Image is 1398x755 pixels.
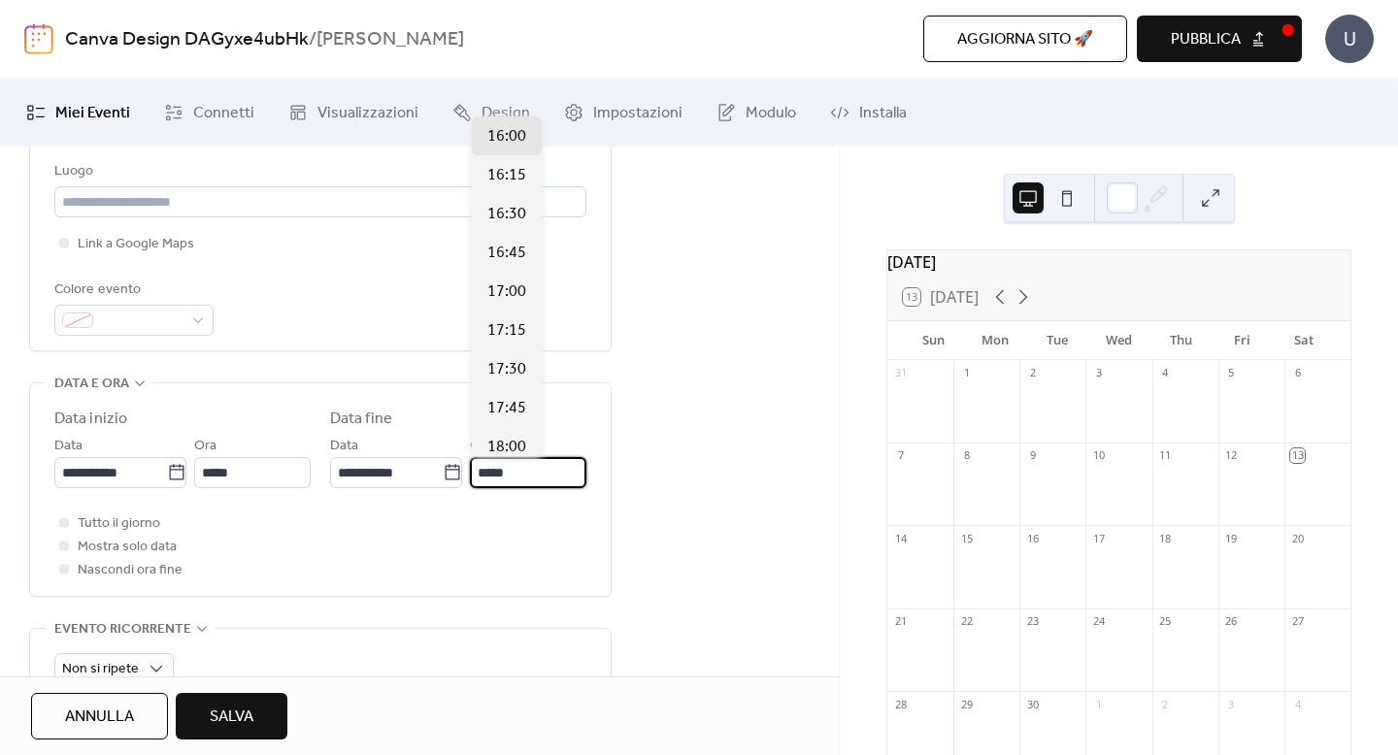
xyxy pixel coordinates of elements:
[309,21,316,58] b: /
[330,408,392,431] div: Data fine
[78,512,160,536] span: Tutto il giorno
[487,436,526,459] span: 18:00
[487,242,526,265] span: 16:45
[1026,321,1088,360] div: Tue
[859,102,907,125] span: Installa
[1290,614,1305,629] div: 27
[176,693,287,739] button: Salva
[959,614,974,629] div: 22
[1325,15,1374,63] div: U
[1025,366,1040,380] div: 2
[549,86,697,139] a: Impostazioni
[1224,697,1239,711] div: 3
[54,373,129,396] span: Data e ora
[487,125,526,148] span: 16:00
[959,448,974,463] div: 8
[593,102,682,125] span: Impostazioni
[959,697,974,711] div: 29
[150,86,269,139] a: Connetti
[1025,614,1040,629] div: 23
[54,279,210,302] div: Colore evento
[470,435,492,458] span: Ora
[1290,531,1305,545] div: 20
[965,321,1027,360] div: Mon
[55,102,130,125] span: Miei Eventi
[1091,697,1106,711] div: 1
[1290,448,1305,463] div: 13
[482,102,530,125] span: Design
[193,102,254,125] span: Connetti
[487,397,526,420] span: 17:45
[903,321,965,360] div: Sun
[487,280,526,304] span: 17:00
[746,102,796,125] span: Modulo
[78,536,177,559] span: Mostra solo data
[54,160,582,183] div: Luogo
[62,656,139,682] span: Non si ripete
[893,614,908,629] div: 21
[893,448,908,463] div: 7
[487,319,526,343] span: 17:15
[65,706,134,729] span: Annulla
[893,531,908,545] div: 14
[1224,531,1239,545] div: 19
[330,435,358,458] span: Data
[1224,614,1239,629] div: 26
[702,86,811,139] a: Modulo
[893,697,908,711] div: 28
[438,86,545,139] a: Design
[54,408,127,431] div: Data inizio
[487,203,526,226] span: 16:30
[78,559,183,582] span: Nascondi ora fine
[65,21,309,58] a: Canva Design DAGyxe4ubHk
[1273,321,1335,360] div: Sat
[487,358,526,381] span: 17:30
[959,531,974,545] div: 15
[1224,366,1239,380] div: 5
[1158,448,1173,463] div: 11
[1212,321,1274,360] div: Fri
[54,618,191,641] span: Evento ricorrente
[1091,614,1106,629] div: 24
[194,435,216,458] span: Ora
[893,366,908,380] div: 31
[1025,448,1040,463] div: 9
[31,693,168,739] button: Annulla
[1290,697,1305,711] div: 4
[1158,531,1173,545] div: 18
[24,23,53,54] img: logo
[1091,531,1106,545] div: 17
[1025,697,1040,711] div: 30
[1171,28,1241,51] span: Pubblica
[78,233,194,256] span: Link a Google Maps
[815,86,921,139] a: Installa
[1149,321,1212,360] div: Thu
[1091,366,1106,380] div: 3
[274,86,433,139] a: Visualizzazioni
[923,16,1127,62] button: Aggiorna sito 🚀
[1091,448,1106,463] div: 10
[887,250,1350,274] div: [DATE]
[1088,321,1150,360] div: Wed
[12,86,145,139] a: Miei Eventi
[959,366,974,380] div: 1
[1137,16,1302,62] button: Pubblica
[1158,614,1173,629] div: 25
[487,164,526,187] span: 16:15
[957,28,1093,51] span: Aggiorna sito 🚀
[1158,366,1173,380] div: 4
[316,21,464,58] b: [PERSON_NAME]
[1224,448,1239,463] div: 12
[1025,531,1040,545] div: 16
[210,706,253,729] span: Salva
[317,102,418,125] span: Visualizzazioni
[1290,366,1305,380] div: 6
[54,435,83,458] span: Data
[1158,697,1173,711] div: 2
